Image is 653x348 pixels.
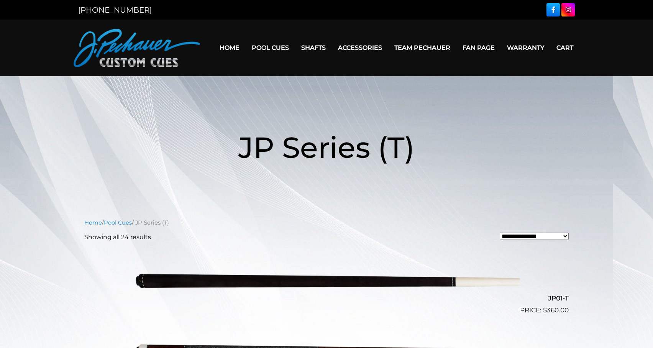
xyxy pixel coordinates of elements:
a: [PHONE_NUMBER] [78,5,152,15]
a: Shafts [295,38,332,57]
a: Pool Cues [246,38,295,57]
span: JP Series (T) [238,130,415,165]
a: Home [84,219,102,226]
a: Cart [550,38,579,57]
span: $ [543,306,547,314]
select: Shop order [500,233,569,240]
a: Pool Cues [104,219,132,226]
img: Pechauer Custom Cues [74,29,200,67]
a: JP01-T $360.00 [84,248,569,315]
nav: Breadcrumb [84,218,569,227]
p: Showing all 24 results [84,233,151,242]
a: Fan Page [456,38,501,57]
a: Home [213,38,246,57]
a: Team Pechauer [388,38,456,57]
a: Warranty [501,38,550,57]
bdi: 360.00 [543,306,569,314]
a: Accessories [332,38,388,57]
h2: JP01-T [84,291,569,305]
img: JP01-T [133,248,520,312]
